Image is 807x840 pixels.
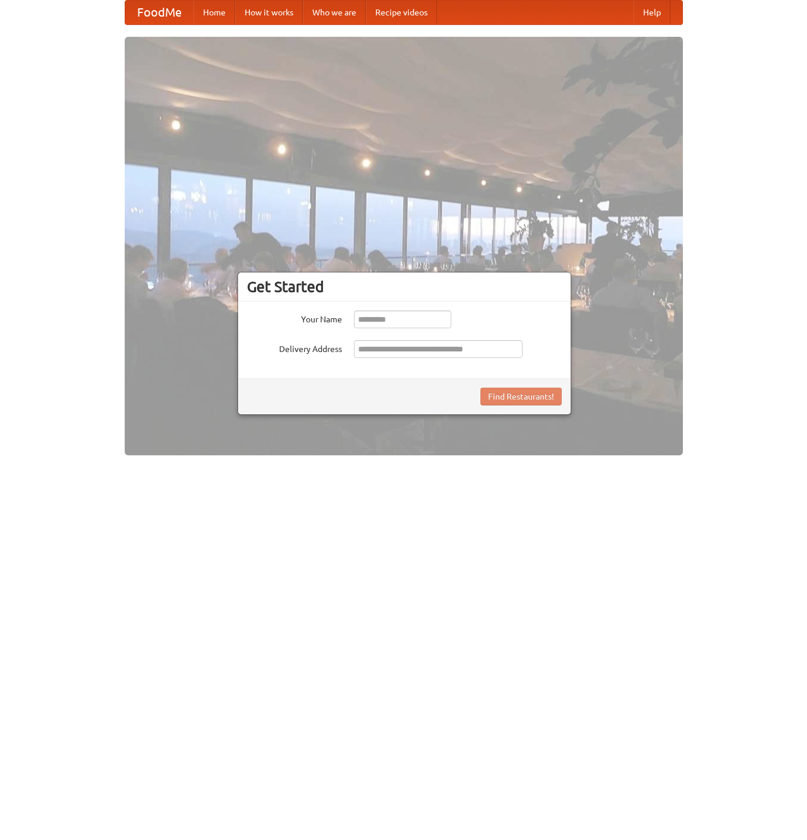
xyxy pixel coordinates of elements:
[303,1,366,24] a: Who we are
[125,1,194,24] a: FoodMe
[366,1,437,24] a: Recipe videos
[247,340,342,355] label: Delivery Address
[247,310,342,325] label: Your Name
[194,1,235,24] a: Home
[235,1,303,24] a: How it works
[634,1,670,24] a: Help
[247,278,562,296] h3: Get Started
[480,388,562,405] button: Find Restaurants!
